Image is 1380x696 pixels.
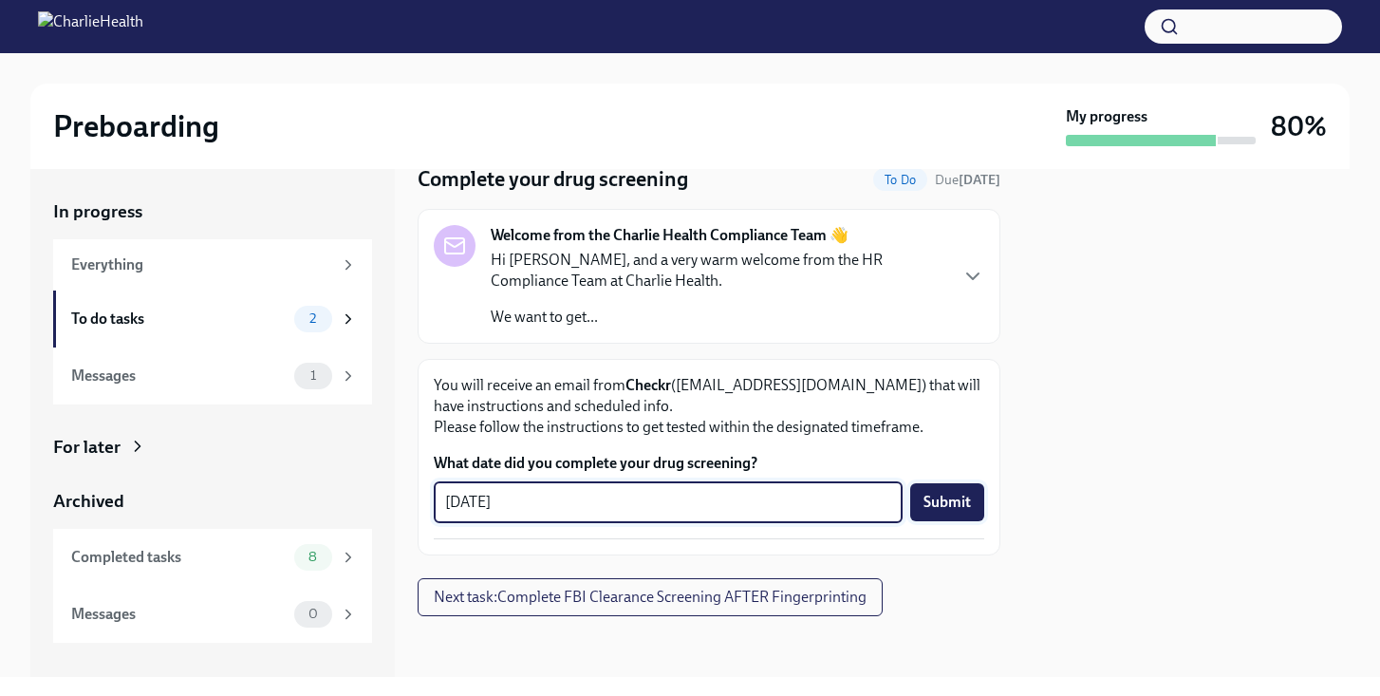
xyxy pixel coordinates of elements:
[71,309,287,329] div: To do tasks
[299,368,327,383] span: 1
[53,435,121,460] div: For later
[491,250,946,292] p: Hi [PERSON_NAME], and a very warm welcome from the HR Compliance Team at Charlie Health.
[71,366,287,386] div: Messages
[910,483,984,521] button: Submit
[873,173,927,187] span: To Do
[71,604,287,625] div: Messages
[297,607,329,621] span: 0
[491,225,849,246] strong: Welcome from the Charlie Health Compliance Team 👋
[1066,106,1147,127] strong: My progress
[1271,109,1327,143] h3: 80%
[53,199,372,224] a: In progress
[418,578,883,616] button: Next task:Complete FBI Clearance Screening AFTER Fingerprinting
[491,307,946,328] p: We want to get...
[53,348,372,404] a: Messages1
[434,588,867,607] span: Next task : Complete FBI Clearance Screening AFTER Fingerprinting
[53,107,219,145] h2: Preboarding
[434,375,984,438] p: You will receive an email from ([EMAIL_ADDRESS][DOMAIN_NAME]) that will have instructions and sch...
[959,172,1000,188] strong: [DATE]
[38,11,143,42] img: CharlieHealth
[298,311,327,326] span: 2
[71,254,332,275] div: Everything
[53,435,372,460] a: For later
[625,376,671,394] strong: Checkr
[418,165,688,194] h4: Complete your drug screening
[53,489,372,514] a: Archived
[434,453,984,474] label: What date did you complete your drug screening?
[297,550,328,564] span: 8
[935,171,1000,189] span: October 3rd, 2025 09:00
[53,291,372,348] a: To do tasks2
[71,547,287,568] div: Completed tasks
[935,172,1000,188] span: Due
[445,491,891,514] textarea: [DATE]
[923,493,971,512] span: Submit
[53,586,372,643] a: Messages0
[53,529,372,586] a: Completed tasks8
[53,239,372,291] a: Everything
